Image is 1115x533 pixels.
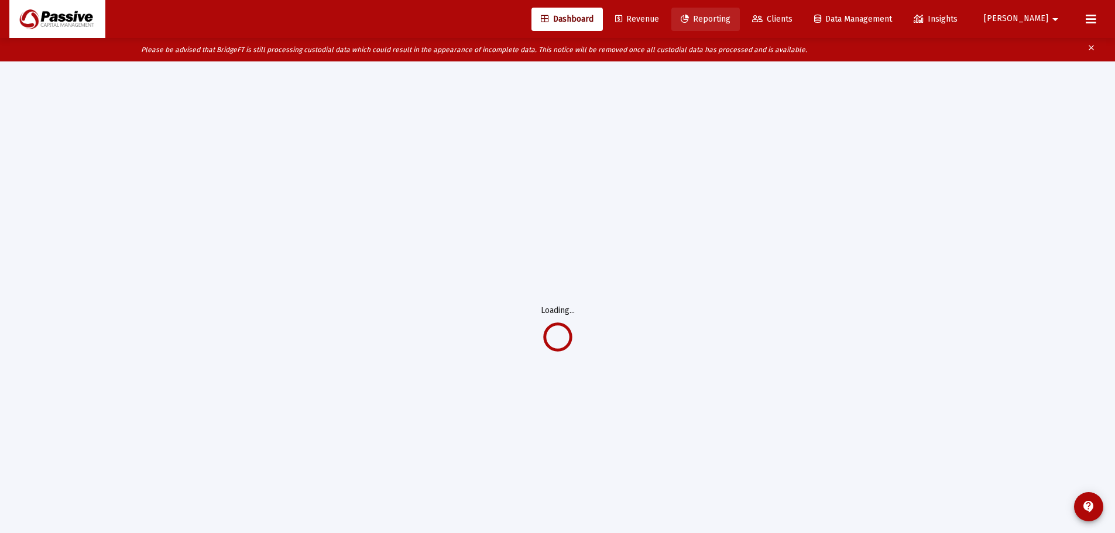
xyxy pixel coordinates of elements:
a: Revenue [606,8,668,31]
mat-icon: clear [1087,41,1096,59]
mat-icon: arrow_drop_down [1048,8,1062,31]
a: Data Management [805,8,901,31]
button: [PERSON_NAME] [970,7,1076,30]
span: Insights [914,14,958,24]
a: Dashboard [531,8,603,31]
img: Dashboard [18,8,97,31]
span: Revenue [615,14,659,24]
a: Clients [743,8,802,31]
span: Dashboard [541,14,593,24]
i: Please be advised that BridgeFT is still processing custodial data which could result in the appe... [141,46,807,54]
span: Data Management [814,14,892,24]
a: Reporting [671,8,740,31]
span: Reporting [681,14,730,24]
span: [PERSON_NAME] [984,14,1048,24]
span: Clients [752,14,792,24]
mat-icon: contact_support [1082,500,1096,514]
a: Insights [904,8,967,31]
